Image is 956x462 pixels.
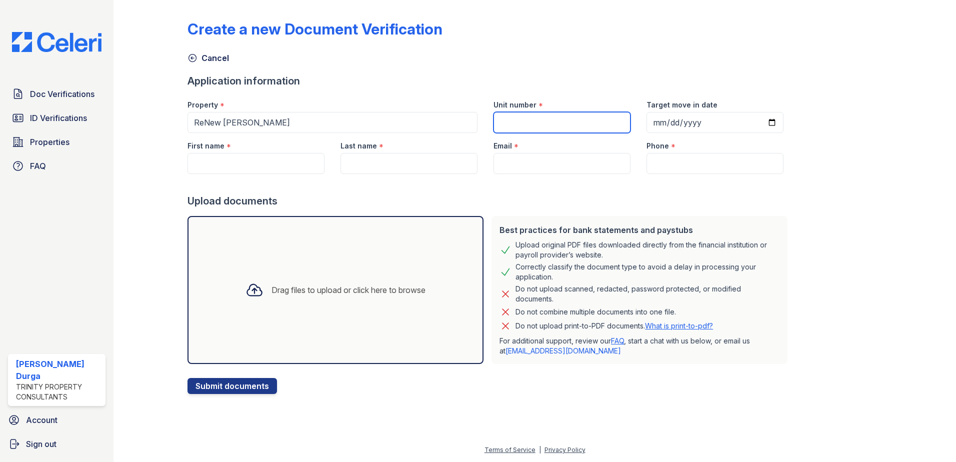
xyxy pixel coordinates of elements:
[645,321,713,330] a: What is print-to-pdf?
[8,132,105,152] a: Properties
[16,358,101,382] div: [PERSON_NAME] Durga
[30,136,69,148] span: Properties
[8,156,105,176] a: FAQ
[499,224,779,236] div: Best practices for bank statements and paystubs
[646,141,669,151] label: Phone
[515,284,779,304] div: Do not upload scanned, redacted, password protected, or modified documents.
[493,100,536,110] label: Unit number
[340,141,377,151] label: Last name
[505,346,621,355] a: [EMAIL_ADDRESS][DOMAIN_NAME]
[30,160,46,172] span: FAQ
[515,240,779,260] div: Upload original PDF files downloaded directly from the financial institution or payroll provider’...
[8,108,105,128] a: ID Verifications
[187,20,442,38] div: Create a new Document Verification
[544,446,585,453] a: Privacy Policy
[515,306,676,318] div: Do not combine multiple documents into one file.
[16,382,101,402] div: Trinity Property Consultants
[8,84,105,104] a: Doc Verifications
[271,284,425,296] div: Drag files to upload or click here to browse
[646,100,717,110] label: Target move in date
[539,446,541,453] div: |
[26,414,57,426] span: Account
[4,434,109,454] a: Sign out
[187,378,277,394] button: Submit documents
[26,438,56,450] span: Sign out
[4,410,109,430] a: Account
[187,141,224,151] label: First name
[499,336,779,356] p: For additional support, review our , start a chat with us below, or email us at
[484,446,535,453] a: Terms of Service
[611,336,624,345] a: FAQ
[493,141,512,151] label: Email
[4,32,109,52] img: CE_Logo_Blue-a8612792a0a2168367f1c8372b55b34899dd931a85d93a1a3d3e32e68fde9ad4.png
[187,194,791,208] div: Upload documents
[187,74,791,88] div: Application information
[515,321,713,331] p: Do not upload print-to-PDF documents.
[515,262,779,282] div: Correctly classify the document type to avoid a delay in processing your application.
[30,88,94,100] span: Doc Verifications
[187,52,229,64] a: Cancel
[187,100,218,110] label: Property
[30,112,87,124] span: ID Verifications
